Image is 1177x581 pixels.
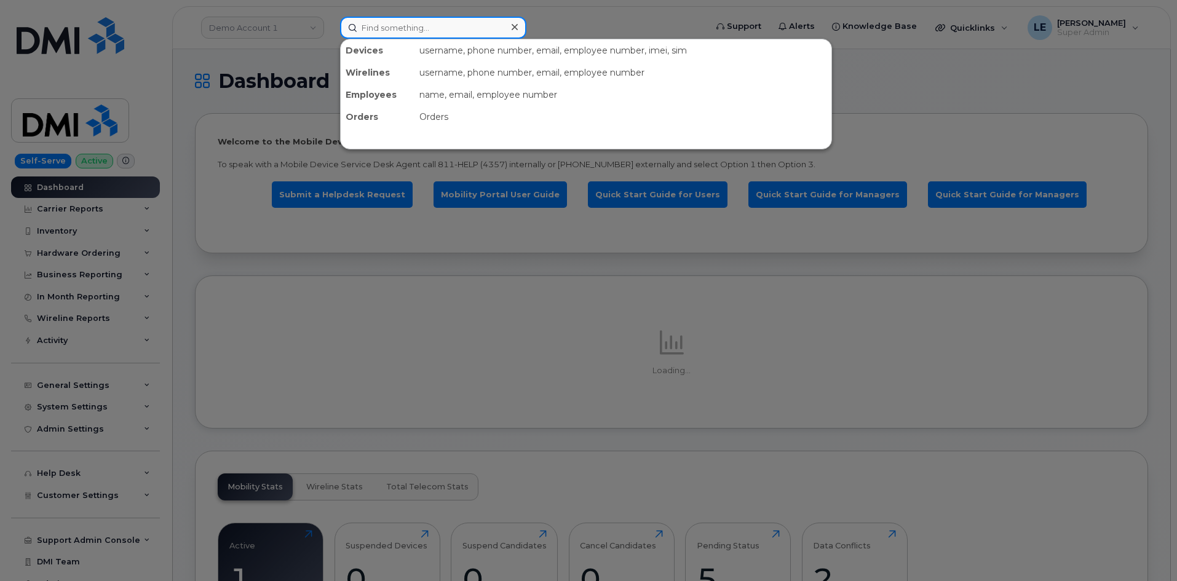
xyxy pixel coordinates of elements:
[341,84,414,106] div: Employees
[341,61,414,84] div: Wirelines
[414,61,831,84] div: username, phone number, email, employee number
[341,106,414,128] div: Orders
[414,84,831,106] div: name, email, employee number
[414,39,831,61] div: username, phone number, email, employee number, imei, sim
[414,106,831,128] div: Orders
[341,39,414,61] div: Devices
